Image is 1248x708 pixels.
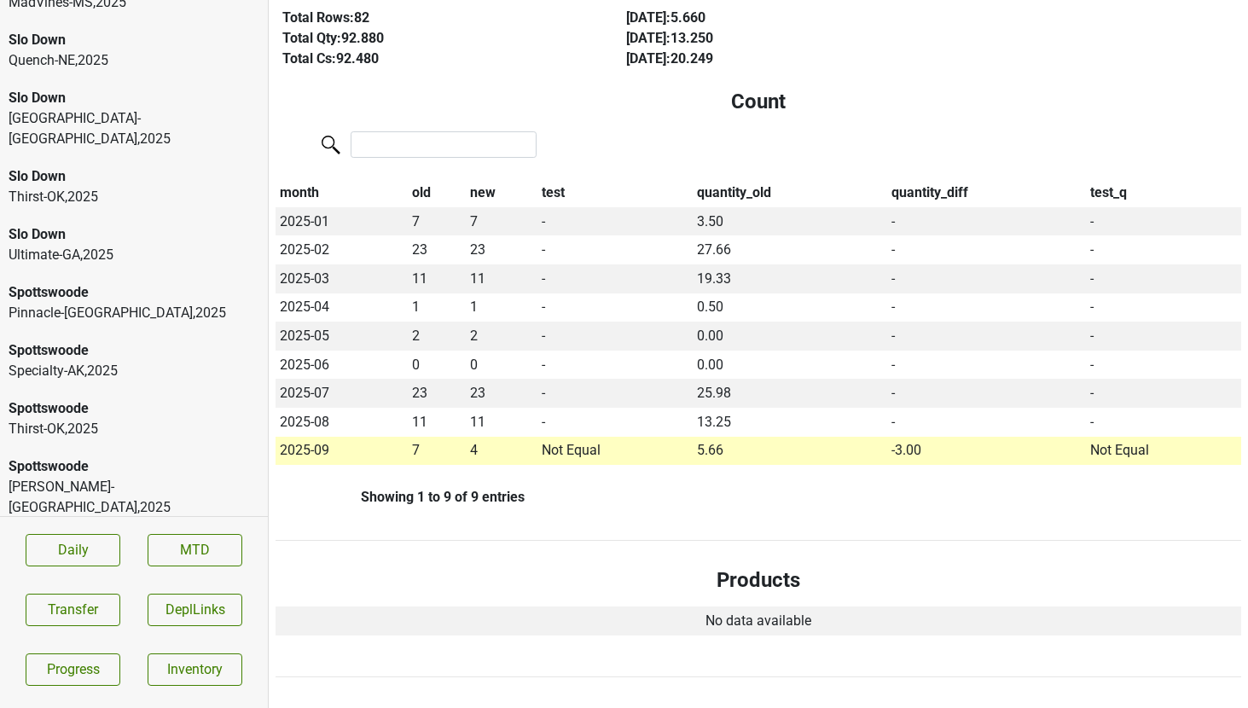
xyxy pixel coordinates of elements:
td: 5.66 [693,437,887,466]
td: 13.25 [693,408,887,437]
div: Slo Down [9,166,259,187]
td: - [537,351,693,380]
h4: Count [289,90,1228,114]
div: Spottswoode [9,340,259,361]
h4: Products [289,568,1228,593]
td: 1 [408,293,465,322]
div: Quench-NE , 2025 [9,50,259,71]
td: 11 [408,408,465,437]
div: Spottswoode [9,282,259,303]
td: 0 [408,351,465,380]
div: Slo Down [9,30,259,50]
td: 1 [466,293,538,322]
div: Showing 1 to 9 of 9 entries [276,489,525,505]
td: 19.33 [693,264,887,293]
th: quantity_diff: activate to sort column ascending [887,178,1087,207]
div: [PERSON_NAME]-[GEOGRAPHIC_DATA] , 2025 [9,477,259,518]
td: -3.00 [887,437,1087,466]
td: 11 [408,264,465,293]
td: - [887,235,1087,264]
td: - [1086,408,1241,437]
td: - [537,293,693,322]
td: - [537,408,693,437]
th: test: activate to sort column ascending [537,178,693,207]
td: - [537,207,693,236]
td: - [537,235,693,264]
td: - [887,322,1087,351]
div: Total Rows: 82 [282,8,587,28]
td: 2025-06 [276,351,408,380]
td: 4 [466,437,538,466]
td: - [887,264,1087,293]
div: Total Cs: 92.480 [282,49,587,69]
td: 2025-05 [276,322,408,351]
td: Not Equal [537,437,693,466]
td: - [537,322,693,351]
td: 11 [466,408,538,437]
th: old: activate to sort column ascending [408,178,465,207]
a: MTD [148,534,242,566]
div: Ultimate-GA , 2025 [9,245,259,265]
td: - [1086,264,1241,293]
td: 2 [466,322,538,351]
a: Progress [26,653,120,686]
td: - [887,207,1087,236]
td: - [537,379,693,408]
td: - [1086,207,1241,236]
td: 2025-02 [276,235,408,264]
td: 23 [408,379,465,408]
div: Specialty-AK , 2025 [9,361,259,381]
div: Slo Down [9,88,259,108]
td: - [1086,379,1241,408]
td: No data available [276,606,1241,635]
td: 0.00 [693,322,887,351]
td: 2025-03 [276,264,408,293]
td: - [1086,293,1241,322]
td: - [887,379,1087,408]
button: Transfer [26,594,120,626]
td: 23 [408,235,465,264]
td: - [1086,351,1241,380]
button: DeplLinks [148,594,242,626]
td: 11 [466,264,538,293]
td: Not Equal [1086,437,1241,466]
td: 7 [408,437,465,466]
div: Spottswoode [9,398,259,419]
td: - [887,408,1087,437]
td: - [537,264,693,293]
div: Thirst-OK , 2025 [9,419,259,439]
div: [GEOGRAPHIC_DATA]-[GEOGRAPHIC_DATA] , 2025 [9,108,259,149]
div: [DATE] : 5.660 [626,8,931,28]
td: 2025-04 [276,293,408,322]
td: 2025-07 [276,379,408,408]
td: 2025-09 [276,437,408,466]
th: test_q: activate to sort column ascending [1086,178,1241,207]
td: 7 [408,207,465,236]
div: Slo Down [9,224,259,245]
td: 2025-08 [276,408,408,437]
td: 23 [466,235,538,264]
td: - [1086,235,1241,264]
a: Inventory [148,653,242,686]
td: 7 [466,207,538,236]
td: 25.98 [693,379,887,408]
td: - [887,293,1087,322]
td: 0.00 [693,351,887,380]
td: 2025-01 [276,207,408,236]
td: 0.50 [693,293,887,322]
td: - [1086,322,1241,351]
td: 23 [466,379,538,408]
th: new: activate to sort column ascending [466,178,538,207]
td: 0 [466,351,538,380]
div: [DATE] : 13.250 [626,28,931,49]
td: 3.50 [693,207,887,236]
div: Total Qty: 92.880 [282,28,587,49]
td: 27.66 [693,235,887,264]
th: month: activate to sort column descending [276,178,408,207]
td: 2 [408,322,465,351]
div: [DATE] : 20.249 [626,49,931,69]
td: - [887,351,1087,380]
div: Thirst-OK , 2025 [9,187,259,207]
th: quantity_old: activate to sort column ascending [693,178,887,207]
div: Spottswoode [9,456,259,477]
